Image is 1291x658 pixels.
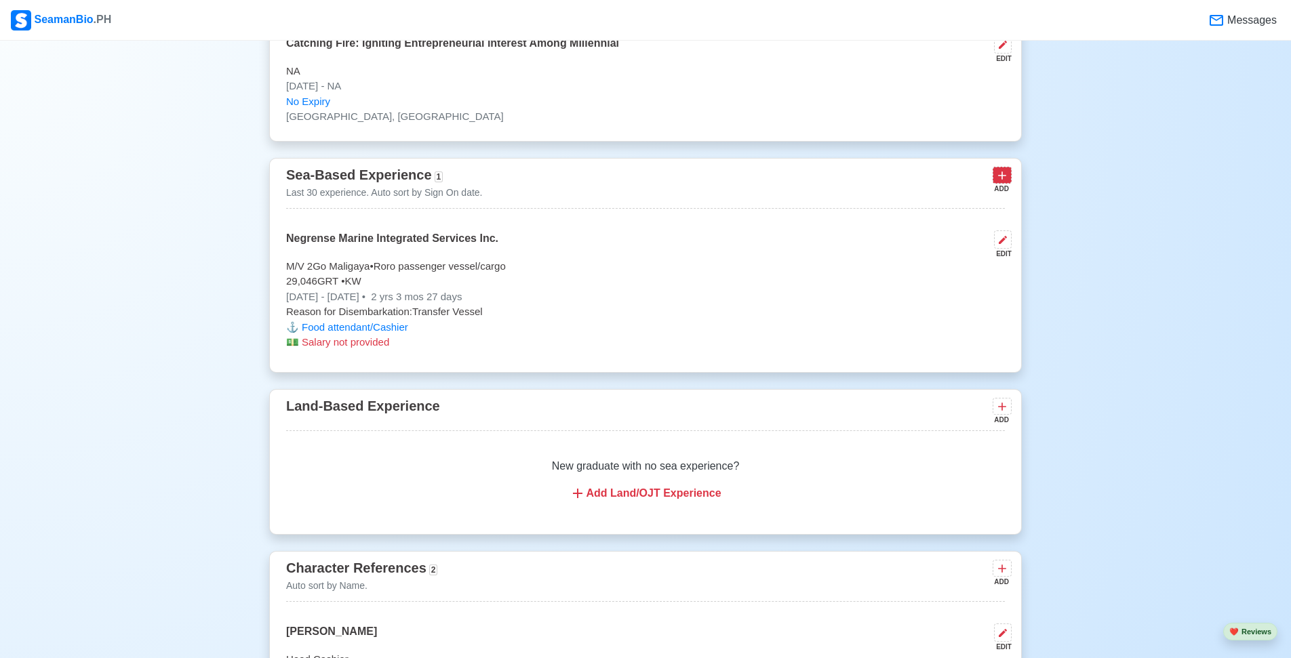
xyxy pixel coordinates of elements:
[286,274,1005,289] p: 29,046 GRT • KW
[286,320,1005,335] p: Food attendant/Cashier
[993,415,1009,425] div: ADD
[286,35,619,64] p: Catching Fire: Igniting Entrepreneurial interest Among Millennial
[362,291,365,302] span: •
[302,485,989,501] div: Add Land/OJT Experience
[1225,12,1277,28] span: Messages
[286,289,1005,305] p: [DATE] - [DATE]
[286,398,440,413] span: Land-Based Experience
[435,171,443,182] span: 1
[286,64,1005,79] p: NA
[286,579,437,593] p: Auto sort by Name.
[94,14,112,25] span: .PH
[989,54,1012,64] div: EDIT
[286,623,377,652] p: [PERSON_NAME]
[286,109,1005,125] p: [GEOGRAPHIC_DATA], [GEOGRAPHIC_DATA]
[989,642,1012,652] div: EDIT
[286,186,483,200] p: Last 30 experience. Auto sort by Sign On date.
[286,259,1005,274] p: M/V 2Go Maligaya • Roro passenger vessel/cargo
[1223,623,1277,641] button: heartReviews
[993,577,1009,587] div: ADD
[286,321,299,333] span: anchor
[286,230,498,259] p: Negrense Marine Integrated Services Inc.
[429,564,438,575] span: 2
[286,79,1005,94] p: [DATE] - NA
[368,291,462,302] span: 2 yrs 3 mos 27 days
[993,184,1009,194] div: ADD
[286,304,1005,320] p: Reason for Disembarkation: Transfer Vessel
[989,249,1012,259] div: EDIT
[1229,628,1239,636] span: heart
[302,336,389,348] span: Salary not provided
[11,10,31,30] img: Logo
[302,458,989,474] p: New graduate with no sea experience?
[286,336,299,348] span: money
[286,94,330,110] span: No Expiry
[286,167,432,182] span: Sea-Based Experience
[286,560,426,575] span: Character References
[11,10,111,30] div: SeamanBio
